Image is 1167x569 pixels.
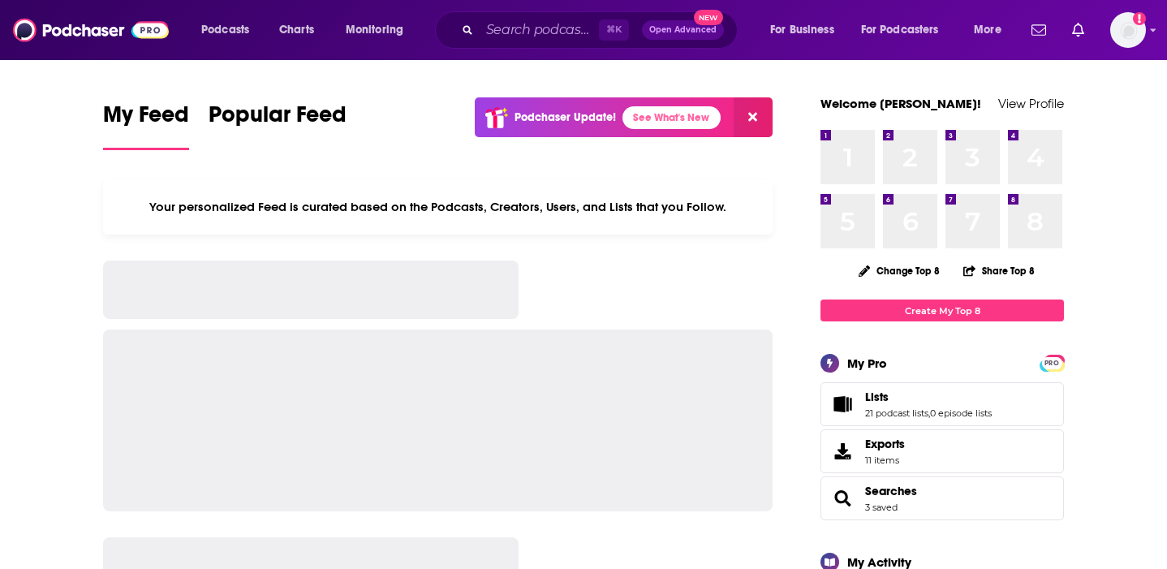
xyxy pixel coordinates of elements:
[865,437,905,451] span: Exports
[930,407,992,419] a: 0 episode lists
[269,17,324,43] a: Charts
[480,17,599,43] input: Search podcasts, credits, & more...
[13,15,169,45] img: Podchaser - Follow, Share and Rate Podcasts
[962,255,1036,287] button: Share Top 8
[826,440,859,463] span: Exports
[974,19,1001,41] span: More
[820,476,1064,520] span: Searches
[642,20,724,40] button: Open AdvancedNew
[820,300,1064,321] a: Create My Top 8
[865,390,889,404] span: Lists
[103,101,189,138] span: My Feed
[1133,12,1146,25] svg: Add a profile image
[820,96,981,111] a: Welcome [PERSON_NAME]!
[334,17,424,43] button: open menu
[847,356,887,371] div: My Pro
[865,455,905,466] span: 11 items
[1042,357,1061,369] span: PRO
[865,407,928,419] a: 21 podcast lists
[346,19,403,41] span: Monitoring
[103,101,189,150] a: My Feed
[962,17,1022,43] button: open menu
[450,11,753,49] div: Search podcasts, credits, & more...
[515,110,616,124] p: Podchaser Update!
[1110,12,1146,48] button: Show profile menu
[849,261,950,281] button: Change Top 8
[190,17,270,43] button: open menu
[820,429,1064,473] a: Exports
[694,10,723,25] span: New
[770,19,834,41] span: For Business
[279,19,314,41] span: Charts
[599,19,629,41] span: ⌘ K
[865,484,917,498] a: Searches
[759,17,855,43] button: open menu
[209,101,347,138] span: Popular Feed
[1066,16,1091,44] a: Show notifications dropdown
[820,382,1064,426] span: Lists
[201,19,249,41] span: Podcasts
[1110,12,1146,48] img: User Profile
[865,390,992,404] a: Lists
[103,179,773,235] div: Your personalized Feed is curated based on the Podcasts, Creators, Users, and Lists that you Follow.
[1110,12,1146,48] span: Logged in as megcassidy
[928,407,930,419] span: ,
[622,106,721,129] a: See What's New
[1042,356,1061,369] a: PRO
[209,101,347,150] a: Popular Feed
[861,19,939,41] span: For Podcasters
[1025,16,1053,44] a: Show notifications dropdown
[850,17,962,43] button: open menu
[649,26,717,34] span: Open Advanced
[826,393,859,416] a: Lists
[826,487,859,510] a: Searches
[865,502,898,513] a: 3 saved
[998,96,1064,111] a: View Profile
